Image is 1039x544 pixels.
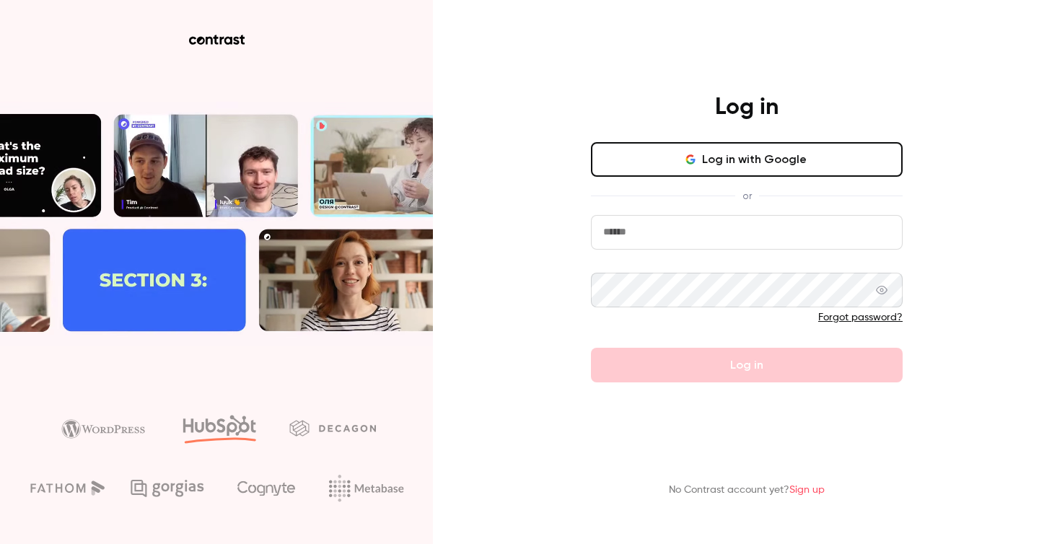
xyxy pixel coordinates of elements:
[715,93,779,122] h4: Log in
[669,483,825,498] p: No Contrast account yet?
[818,312,903,323] a: Forgot password?
[735,188,759,203] span: or
[789,485,825,495] a: Sign up
[591,142,903,177] button: Log in with Google
[289,420,376,436] img: decagon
